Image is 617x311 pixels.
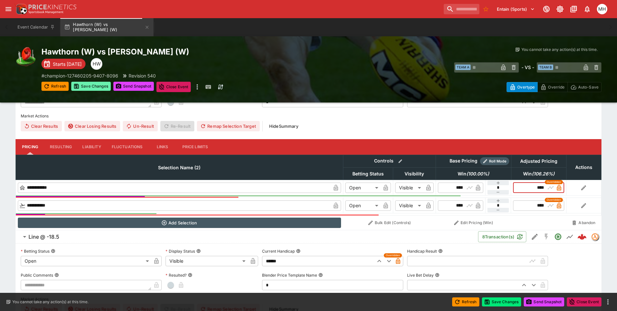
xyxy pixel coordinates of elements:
button: Select Tenant [493,4,539,14]
p: Copy To Clipboard [41,72,118,79]
a: 07c6c558-e200-4d7e-9987-a2ac425f52e6 [576,230,588,243]
button: Edit Detail [529,231,541,243]
img: PriceKinetics [29,5,76,9]
button: Michael Hutchinson [595,2,609,16]
button: open drawer [3,3,14,15]
button: 8Transaction(s) [478,231,526,242]
p: Public Comments [21,272,53,278]
p: You cannot take any action(s) at this time. [521,47,598,53]
p: Resulted? [166,272,187,278]
button: Connected to PK [541,3,552,15]
button: Fluctuations [107,139,148,155]
button: Links [148,139,177,155]
div: Open [345,183,381,193]
p: Override [548,84,565,90]
th: Adjusted Pricing [511,155,566,167]
button: Remap Selection Target [197,121,260,131]
button: HideSummary [265,121,302,131]
p: Starts [DATE] [53,61,82,67]
div: Harry Walker [91,58,102,70]
p: Display Status [166,248,195,254]
button: Blender Price Template Name [318,273,323,277]
h2: Copy To Clipboard [41,47,322,57]
button: Close Event [156,82,191,92]
span: Team B [538,65,553,70]
button: Notifications [581,3,593,15]
img: PriceKinetics Logo [14,3,27,16]
span: Visibility [397,170,431,178]
span: Betting Status [345,170,391,178]
button: Resulting [45,139,77,155]
button: Betting Status [51,249,55,253]
button: Display Status [196,249,201,253]
svg: Open [554,233,562,241]
p: Current Handicap [262,248,295,254]
span: Win(106.26%) [516,170,562,178]
button: Resulted? [188,273,192,277]
span: Win(100.00%) [451,170,496,178]
button: Refresh [41,82,69,91]
img: australian_rules.png [16,47,36,67]
button: Hawthorn (W) vs [PERSON_NAME] (W) [60,18,154,36]
button: Auto-Save [567,82,601,92]
p: Overtype [517,84,535,90]
button: Documentation [568,3,579,15]
div: Visible [166,256,248,266]
p: Blender Price Template Name [262,272,317,278]
span: Overridden [386,253,400,257]
button: Edit Pricing (Win) [438,218,509,228]
div: tradingmodel [591,233,599,241]
h6: - VS - [521,64,534,71]
button: Current Handicap [296,249,301,253]
button: more [604,298,612,306]
button: Bulk edit [396,157,405,165]
button: Abandon [568,218,599,228]
em: ( 106.26 %) [532,170,554,178]
p: Handicap Result [407,248,437,254]
button: Public Comments [54,273,59,277]
button: No Bookmarks [481,4,491,14]
div: 07c6c558-e200-4d7e-9987-a2ac425f52e6 [577,232,587,241]
button: Line [564,231,576,243]
button: Save Changes [71,82,111,91]
p: Auto-Save [578,84,599,90]
button: Liability [77,139,106,155]
img: tradingmodel [591,233,599,240]
p: Revision 540 [129,72,156,79]
div: Open [345,200,381,211]
div: Open [21,256,151,266]
p: Live Bet Delay [407,272,434,278]
div: Michael Hutchinson [597,4,607,14]
button: Close Event [567,297,601,306]
span: Overridden [547,198,561,202]
span: Roll Mode [486,159,509,164]
button: Pricing [16,139,45,155]
img: Sportsbook Management [29,11,63,14]
th: Actions [566,155,601,180]
input: search [444,4,479,14]
button: Overtype [507,82,538,92]
label: Market Actions [21,111,596,121]
p: Betting Status [21,248,50,254]
img: logo-cerberus--red.svg [577,232,587,241]
span: Team A [455,65,471,70]
button: Send Snapshot [113,82,154,91]
button: SGM Disabled [541,231,552,243]
p: You cannot take any action(s) at this time. [12,299,88,305]
em: ( 100.00 %) [466,170,489,178]
button: Un-Result [123,121,157,131]
button: Send Snapshot [524,297,564,306]
div: Base Pricing [447,157,480,165]
button: more [193,82,201,92]
button: Override [537,82,567,92]
span: Selection Name (2) [151,164,208,172]
button: Bulk Edit (Controls) [345,218,434,228]
button: Add Selection [18,218,341,228]
span: Overridden [547,180,561,184]
div: Visible [395,183,423,193]
button: Save Changes [482,297,521,306]
div: Show/hide Price Roll mode configuration. [480,157,509,165]
button: Live Bet Delay [435,273,440,277]
h6: Line @ -18.5 [29,233,59,240]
